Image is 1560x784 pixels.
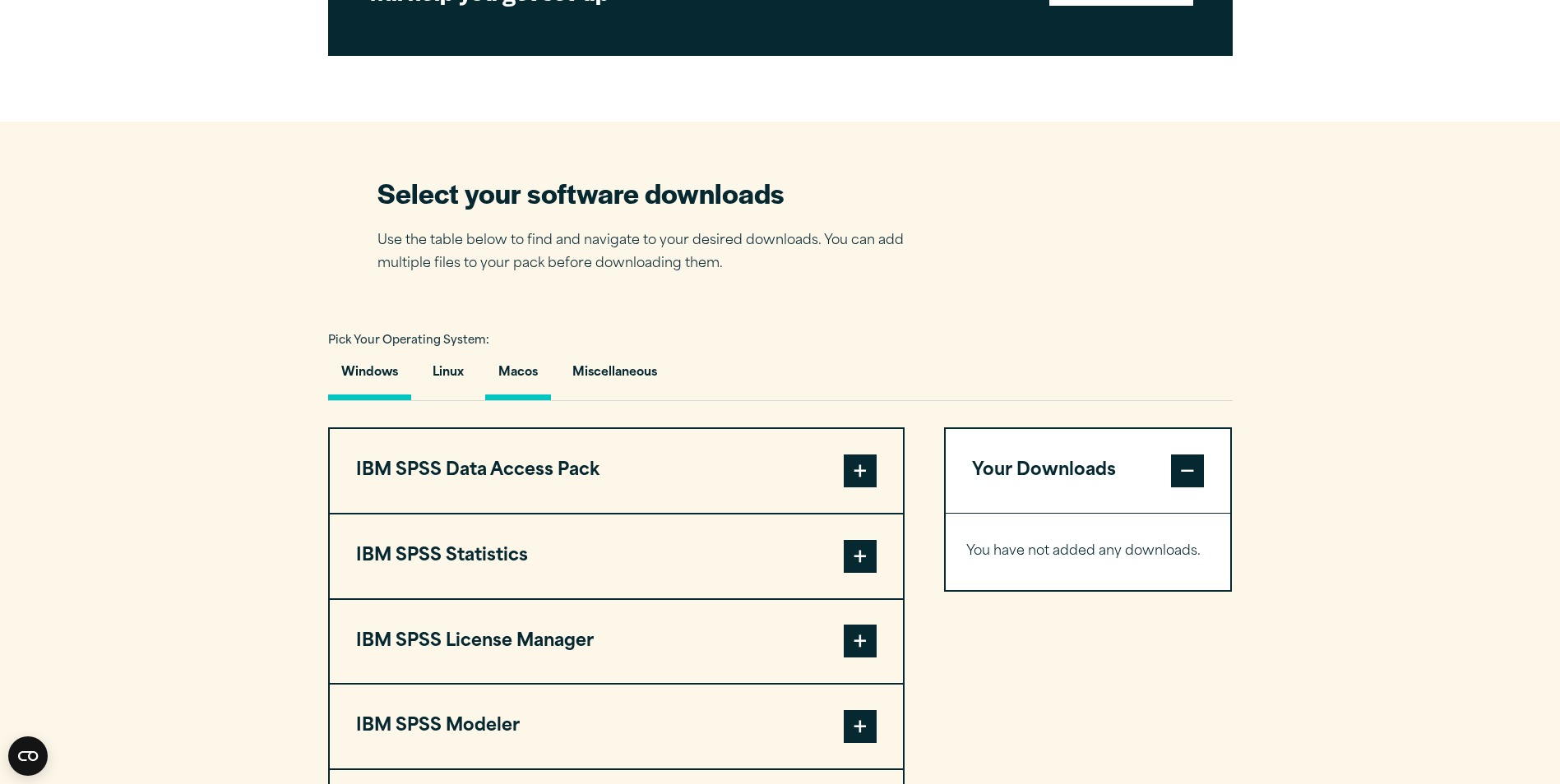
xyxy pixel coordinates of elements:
[377,229,928,277] p: Use the table below to find and navigate to your desired downloads. You can add multiple files to...
[328,335,489,346] span: Pick Your Operating System:
[330,514,903,598] button: IBM SPSS Statistics
[946,429,1231,513] button: Your Downloads
[946,513,1231,590] div: Your Downloads
[419,353,477,400] button: Linux
[8,736,48,776] svg: CookieBot Widget Icon
[559,353,670,400] button: Miscellaneous
[330,685,903,768] button: IBM SPSS Modeler
[328,353,411,400] button: Windows
[330,429,903,513] button: IBM SPSS Data Access Pack
[485,353,551,400] button: Macos
[8,736,48,776] div: CookieBot Widget Contents
[377,174,928,211] h2: Select your software downloads
[8,736,48,776] button: Open CMP widget
[330,600,903,684] button: IBM SPSS License Manager
[966,540,1211,564] p: You have not added any downloads.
